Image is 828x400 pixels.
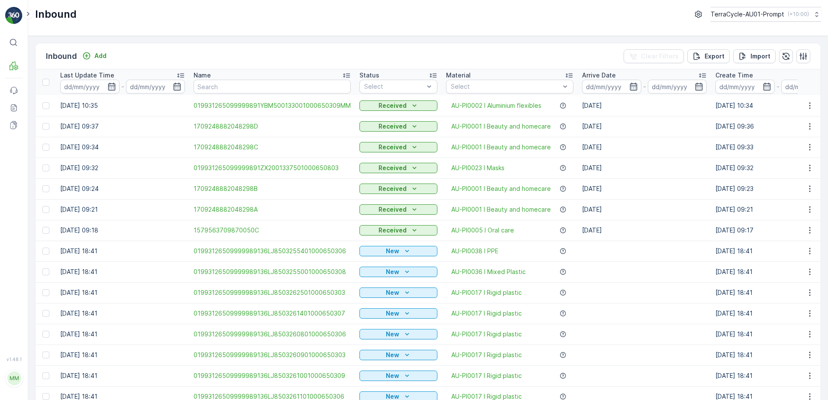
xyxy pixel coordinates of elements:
[582,80,641,94] input: dd/mm/yyyy
[42,185,49,192] div: Toggle Row Selected
[451,268,526,276] a: AU-PI0036 I Mixed Plastic
[386,268,399,276] p: New
[359,71,379,80] p: Status
[451,205,551,214] a: AU-PI0001 I Beauty and homecare
[750,52,770,61] p: Import
[378,143,407,152] p: Received
[42,268,49,275] div: Toggle Row Selected
[194,226,351,235] a: 1579563709870050C
[7,371,21,385] div: MM
[451,101,541,110] span: AU-PI0002 I Aluminium flexibles
[359,371,437,381] button: New
[56,95,189,116] td: [DATE] 10:35
[641,52,679,61] p: Clear Filters
[359,184,437,194] button: Received
[776,81,779,92] p: -
[42,393,49,400] div: Toggle Row Selected
[194,80,351,94] input: Search
[42,289,49,296] div: Toggle Row Selected
[359,100,437,111] button: Received
[42,352,49,358] div: Toggle Row Selected
[194,101,351,110] span: 019931265099999891YBM500133001000650309MM
[42,165,49,171] div: Toggle Row Selected
[359,163,437,173] button: Received
[194,268,351,276] a: 01993126509999989136LJ8503255001000650308
[578,158,711,178] td: [DATE]
[451,143,551,152] a: AU-PI0001 I Beauty and homecare
[451,351,522,359] a: AU-PI0017 I Rigid plastic
[194,143,351,152] a: 1709248882048298C
[56,241,189,261] td: [DATE] 18:41
[194,309,351,318] span: 01993126509999989136LJ8503261401000650307
[194,71,211,80] p: Name
[35,7,77,21] p: Inbound
[56,116,189,137] td: [DATE] 09:37
[42,144,49,151] div: Toggle Row Selected
[194,330,351,339] span: 01993126509999989136LJ8503260801000650306
[94,52,107,60] p: Add
[451,226,514,235] a: AU-PI0005 I Oral care
[359,287,437,298] button: New
[624,49,684,63] button: Clear Filters
[648,80,707,94] input: dd/mm/yyyy
[451,309,522,318] a: AU-PI0017 I Rigid plastic
[359,142,437,152] button: Received
[711,10,784,19] p: TerraCycle-AU01-Prompt
[46,50,77,62] p: Inbound
[451,184,551,193] a: AU-PI0001 I Beauty and homecare
[194,371,351,380] span: 01993126509999989136LJ8503261001000650309
[359,121,437,132] button: Received
[194,164,351,172] span: 019931265099999891ZX2001337501000650803
[378,164,407,172] p: Received
[687,49,730,63] button: Export
[60,80,120,94] input: dd/mm/yyyy
[42,331,49,338] div: Toggle Row Selected
[451,288,522,297] a: AU-PI0017 I Rigid plastic
[451,82,560,91] p: Select
[359,246,437,256] button: New
[451,330,522,339] a: AU-PI0017 I Rigid plastic
[5,357,23,362] span: v 1.48.1
[5,7,23,24] img: logo
[42,227,49,234] div: Toggle Row Selected
[359,350,437,360] button: New
[60,71,114,80] p: Last Update Time
[378,101,407,110] p: Received
[578,95,711,116] td: [DATE]
[578,220,711,241] td: [DATE]
[56,220,189,241] td: [DATE] 09:18
[359,267,437,277] button: New
[194,184,351,193] a: 1709248882048298B
[56,365,189,386] td: [DATE] 18:41
[359,308,437,319] button: New
[56,261,189,282] td: [DATE] 18:41
[42,206,49,213] div: Toggle Row Selected
[56,282,189,303] td: [DATE] 18:41
[194,351,351,359] span: 01993126509999989136LJ8503260901000650303
[386,288,399,297] p: New
[194,122,351,131] span: 1709248882048298D
[578,116,711,137] td: [DATE]
[578,178,711,199] td: [DATE]
[715,71,753,80] p: Create Time
[359,204,437,215] button: Received
[42,123,49,130] div: Toggle Row Selected
[359,225,437,235] button: Received
[386,309,399,318] p: New
[56,158,189,178] td: [DATE] 09:32
[451,164,505,172] span: AU-PI0023 I Masks
[194,205,351,214] a: 1709248882048298A
[194,288,351,297] span: 01993126509999989136LJ8503262501000650303
[5,364,23,393] button: MM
